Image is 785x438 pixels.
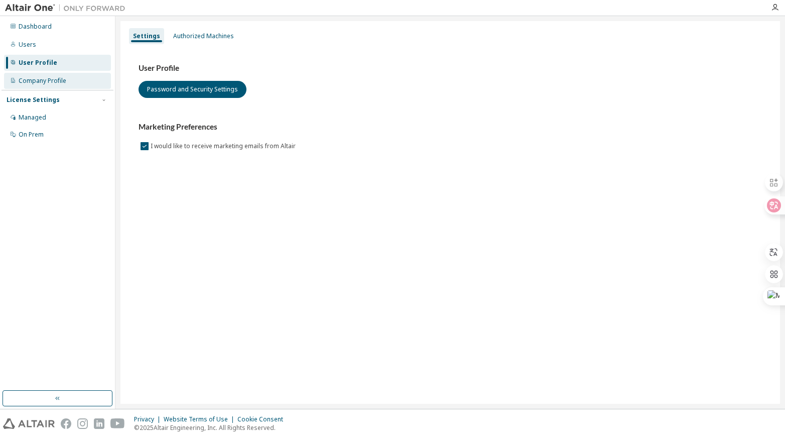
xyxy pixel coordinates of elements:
img: youtube.svg [110,418,125,429]
label: I would like to receive marketing emails from Altair [151,140,298,152]
p: © 2025 Altair Engineering, Inc. All Rights Reserved. [134,423,289,432]
div: License Settings [7,96,60,104]
img: Altair One [5,3,130,13]
div: Settings [133,32,160,40]
div: Authorized Machines [173,32,234,40]
div: Managed [19,114,46,122]
div: Cookie Consent [237,415,289,423]
div: Users [19,41,36,49]
img: altair_logo.svg [3,418,55,429]
h3: Marketing Preferences [139,122,762,132]
h3: User Profile [139,63,762,73]
button: Password and Security Settings [139,81,246,98]
div: Dashboard [19,23,52,31]
div: On Prem [19,131,44,139]
img: instagram.svg [77,418,88,429]
div: Privacy [134,415,164,423]
img: facebook.svg [61,418,71,429]
img: linkedin.svg [94,418,104,429]
div: User Profile [19,59,57,67]
div: Website Terms of Use [164,415,237,423]
div: Company Profile [19,77,66,85]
